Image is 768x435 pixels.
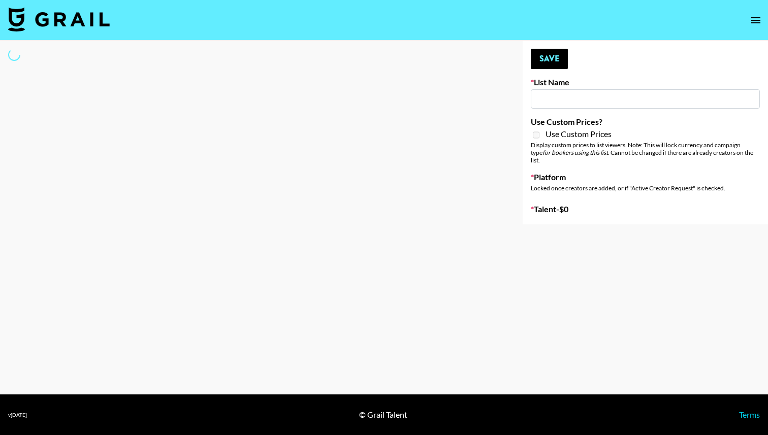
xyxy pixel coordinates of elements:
[531,49,568,69] button: Save
[531,184,760,192] div: Locked once creators are added, or if "Active Creator Request" is checked.
[8,7,110,31] img: Grail Talent
[542,149,608,156] em: for bookers using this list
[531,117,760,127] label: Use Custom Prices?
[531,172,760,182] label: Platform
[531,204,760,214] label: Talent - $ 0
[739,410,760,419] a: Terms
[531,141,760,164] div: Display custom prices to list viewers. Note: This will lock currency and campaign type . Cannot b...
[531,77,760,87] label: List Name
[8,412,27,418] div: v [DATE]
[546,129,612,139] span: Use Custom Prices
[746,10,766,30] button: open drawer
[359,410,407,420] div: © Grail Talent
